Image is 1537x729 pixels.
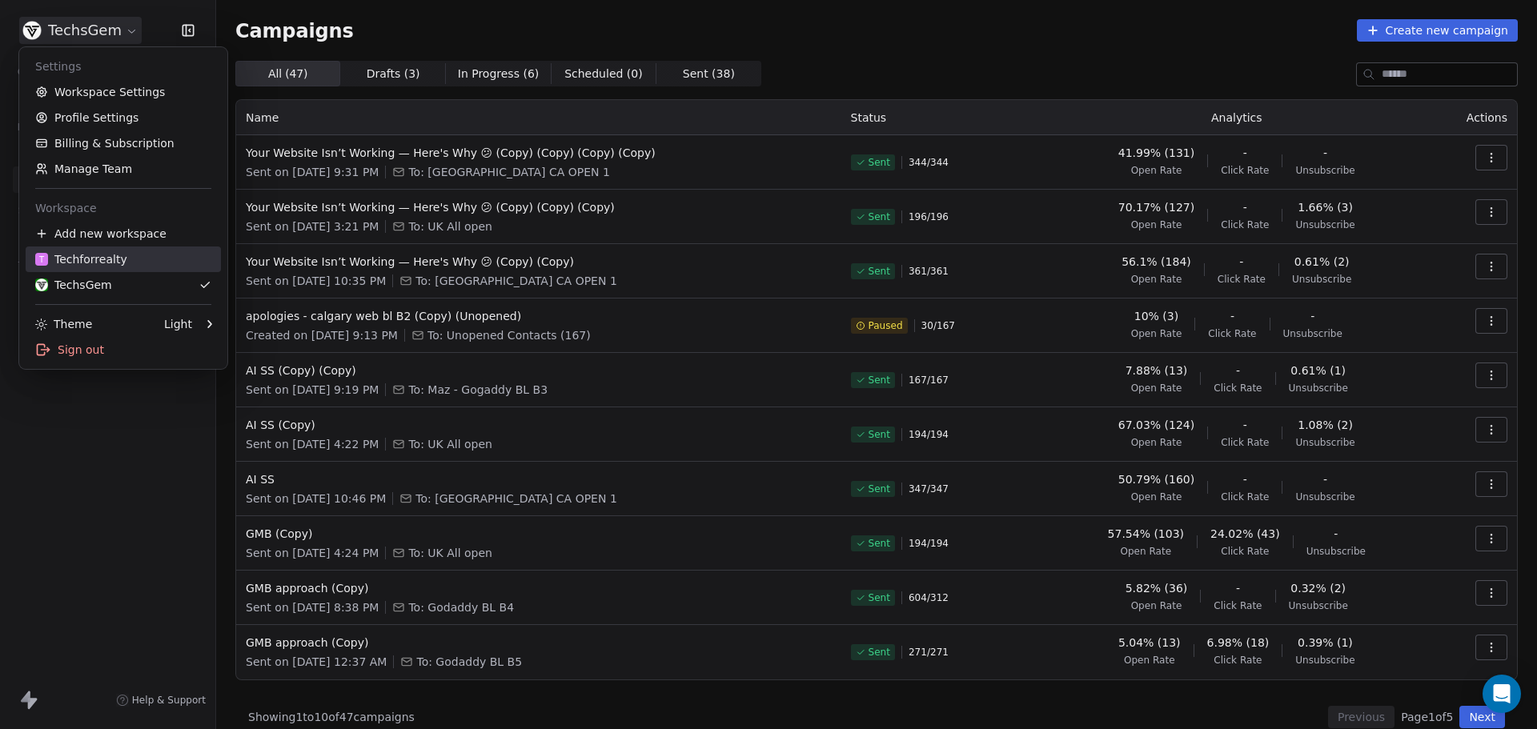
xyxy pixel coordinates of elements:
div: Add new workspace [26,221,221,246]
a: Workspace Settings [26,79,221,105]
a: Manage Team [26,156,221,182]
div: Theme [35,316,92,332]
a: Billing & Subscription [26,130,221,156]
a: Profile Settings [26,105,221,130]
div: Sign out [26,337,221,362]
div: Settings [26,54,221,79]
img: Untitled%20design.png [35,278,48,291]
div: Techforrealty [35,251,127,267]
div: Workspace [26,195,221,221]
div: TechsGem [35,277,112,293]
span: T [39,254,44,266]
div: Light [164,316,192,332]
